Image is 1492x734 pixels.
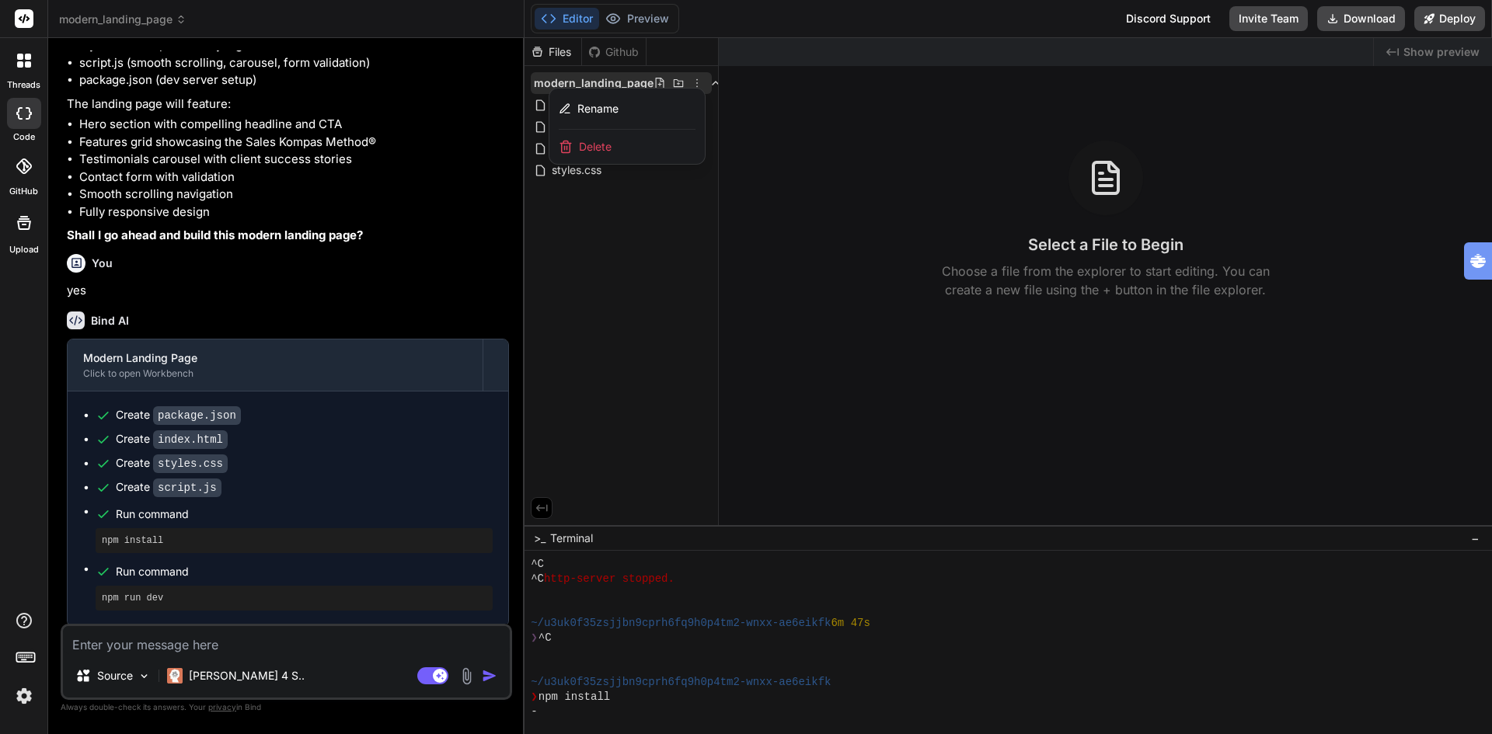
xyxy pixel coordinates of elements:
span: privacy [208,702,236,711]
div: Click to open Workbench [83,367,467,380]
p: Always double-check its answers. Your in Bind [61,700,512,715]
h6: You [92,256,113,271]
li: Smooth scrolling navigation [79,186,509,204]
div: Create [116,479,221,496]
img: icon [482,668,497,684]
code: styles.css [153,454,228,473]
span: Run command [116,564,493,579]
strong: Shall I go ahead and build this modern landing page? [67,228,363,242]
div: Create [116,455,228,471]
img: settings [11,683,37,709]
li: Features grid showcasing the Sales Kompas Method® [79,134,509,151]
div: Create [116,431,228,447]
p: The landing page will feature: [67,96,509,113]
h6: Bind AI [91,313,129,329]
div: Discord Support [1117,6,1220,31]
button: Editor [535,8,599,30]
button: Invite Team [1229,6,1308,31]
div: Create [116,407,241,423]
pre: npm install [102,534,486,547]
code: index.html [153,430,228,449]
span: Delete [579,139,612,155]
span: modern_landing_page [59,12,186,27]
div: Modern Landing Page [83,350,467,366]
p: [PERSON_NAME] 4 S.. [189,668,305,684]
li: Hero section with compelling headline and CTA [79,116,509,134]
li: package.json (dev server setup) [79,71,509,89]
code: script.js [153,478,221,497]
pre: npm run dev [102,592,486,604]
li: script.js (smooth scrolling, carousel, form validation) [79,54,509,72]
li: Fully responsive design [79,204,509,221]
button: Deploy [1414,6,1485,31]
code: package.json [153,406,241,425]
img: Claude 4 Sonnet [167,668,183,684]
li: Testimonials carousel with client success stories [79,151,509,169]
img: Pick Models [138,670,151,683]
span: Run command [116,506,493,522]
p: yes [67,282,509,300]
li: Contact form with validation [79,169,509,186]
span: Rename [577,101,619,117]
button: Preview [599,8,675,30]
button: Modern Landing PageClick to open Workbench [68,339,483,391]
label: threads [7,78,40,92]
label: code [13,130,35,144]
p: Source [97,668,133,684]
label: GitHub [9,185,38,198]
label: Upload [9,243,39,256]
button: Download [1317,6,1405,31]
img: attachment [458,667,476,685]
